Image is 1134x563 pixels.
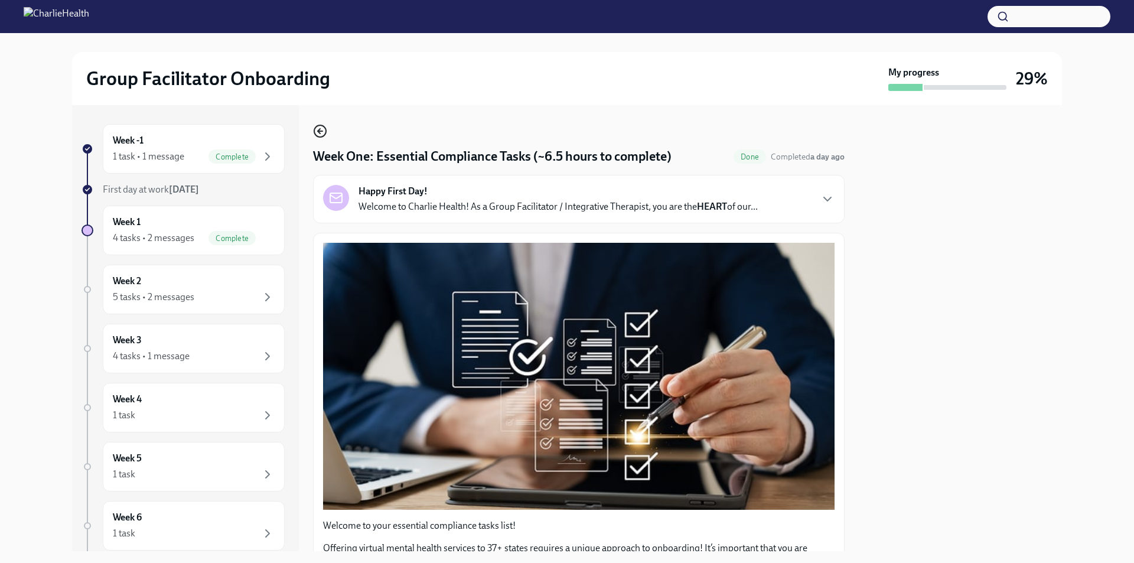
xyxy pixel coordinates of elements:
[810,152,845,162] strong: a day ago
[82,324,285,373] a: Week 34 tasks • 1 message
[113,291,194,304] div: 5 tasks • 2 messages
[113,134,144,147] h6: Week -1
[208,234,256,243] span: Complete
[113,511,142,524] h6: Week 6
[359,200,758,213] p: Welcome to Charlie Health! As a Group Facilitator / Integrative Therapist, you are the of our...
[888,66,939,79] strong: My progress
[169,184,199,195] strong: [DATE]
[323,243,835,510] button: Zoom image
[113,150,184,163] div: 1 task • 1 message
[113,334,142,347] h6: Week 3
[113,409,135,422] div: 1 task
[113,468,135,481] div: 1 task
[24,7,89,26] img: CharlieHealth
[1016,68,1048,89] h3: 29%
[771,151,845,162] span: October 9th, 2025 18:33
[208,152,256,161] span: Complete
[86,67,330,90] h2: Group Facilitator Onboarding
[113,275,141,288] h6: Week 2
[697,201,727,212] strong: HEART
[771,152,845,162] span: Completed
[82,265,285,314] a: Week 25 tasks • 2 messages
[113,527,135,540] div: 1 task
[82,501,285,551] a: Week 61 task
[82,183,285,196] a: First day at work[DATE]
[734,152,766,161] span: Done
[359,185,428,198] strong: Happy First Day!
[113,350,190,363] div: 4 tasks • 1 message
[113,452,142,465] h6: Week 5
[82,383,285,432] a: Week 41 task
[113,232,194,245] div: 4 tasks • 2 messages
[323,519,835,532] p: Welcome to your essential compliance tasks list!
[82,442,285,492] a: Week 51 task
[113,393,142,406] h6: Week 4
[103,184,199,195] span: First day at work
[313,148,672,165] h4: Week One: Essential Compliance Tasks (~6.5 hours to complete)
[82,124,285,174] a: Week -11 task • 1 messageComplete
[82,206,285,255] a: Week 14 tasks • 2 messagesComplete
[113,216,141,229] h6: Week 1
